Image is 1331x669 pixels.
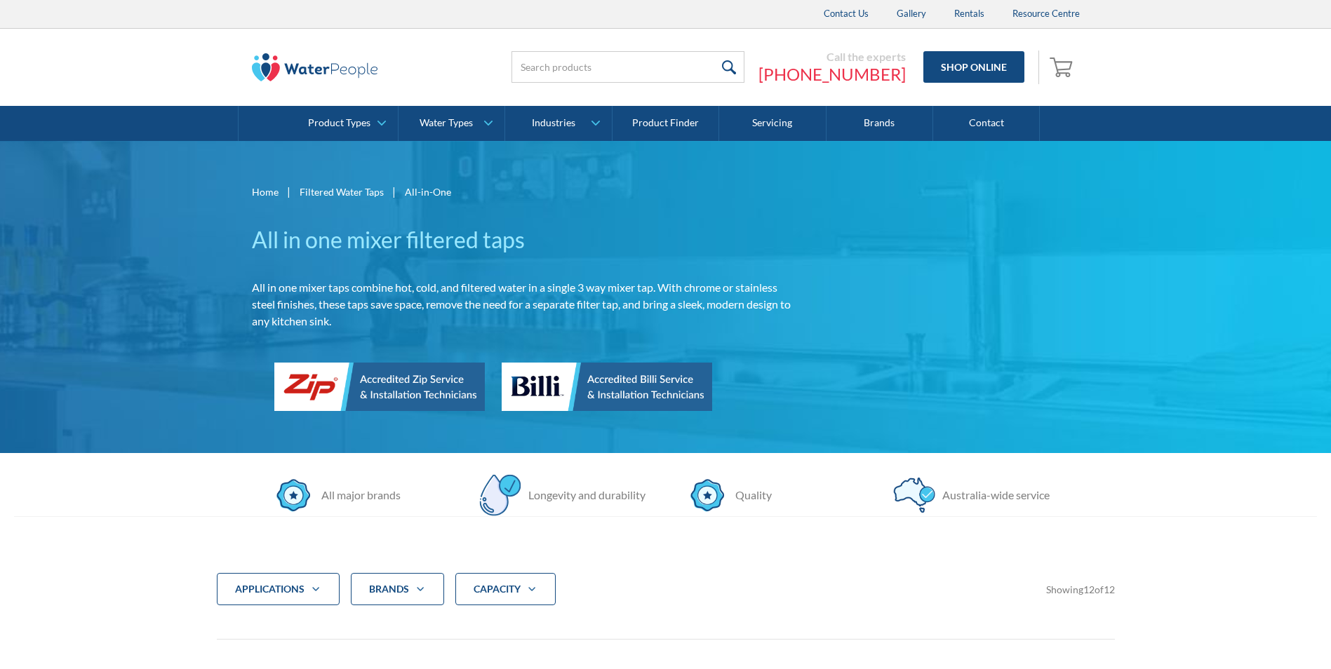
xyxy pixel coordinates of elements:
a: Industries [505,106,611,141]
a: Servicing [719,106,826,141]
img: The Water People [252,53,378,81]
div: Longevity and durability [521,487,646,504]
a: Product Types [292,106,398,141]
a: Shop Online [923,51,1024,83]
a: Filtered Water Taps [300,184,384,199]
span: 12 [1083,583,1095,595]
a: Brands [827,106,933,141]
div: Brands [351,573,444,605]
div: Brands [369,582,409,596]
strong: CAPACITY [474,583,521,595]
div: Quality [728,487,772,504]
div: Australia-wide service [935,487,1050,504]
div: All major brands [314,487,401,504]
a: Water Types [399,106,504,141]
div: applications [235,582,305,596]
div: applications [217,573,340,605]
a: Open empty cart [1046,50,1080,84]
div: | [391,183,398,200]
a: Contact [933,106,1040,141]
div: Call the experts [758,50,906,64]
input: Search products [511,51,744,83]
p: All in one mixer taps combine hot, cold, and filtered water in a single 3 way mixer tap. With chr... [252,279,791,330]
form: Filter 5 [217,573,1115,628]
h1: All in one mixer filtered taps [252,223,791,257]
div: Water Types [420,117,473,129]
a: [PHONE_NUMBER] [758,64,906,85]
span: 12 [1104,583,1115,595]
a: Home [252,184,279,199]
div: CAPACITY [455,573,556,605]
div: All-in-One [405,184,451,199]
img: shopping cart [1050,55,1076,78]
div: | [286,183,293,200]
div: Showing of [1046,582,1115,597]
a: Product Finder [613,106,719,141]
div: Industries [532,117,575,129]
div: Product Types [308,117,370,129]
